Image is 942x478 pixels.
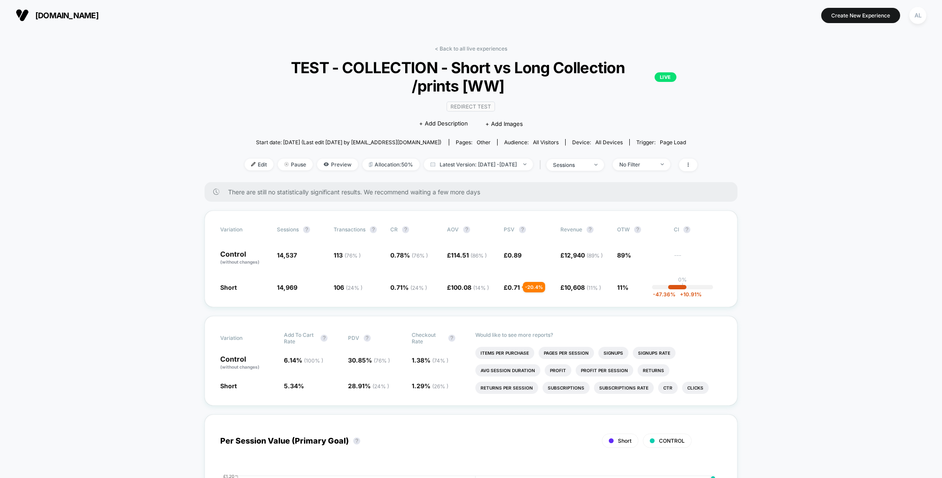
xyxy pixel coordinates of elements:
[353,437,360,444] button: ?
[674,253,722,265] span: ---
[447,102,495,112] span: Redirect Test
[220,251,268,265] p: Control
[220,364,259,370] span: (without changes)
[220,226,268,233] span: Variation
[430,162,435,166] img: calendar
[390,251,428,259] span: 0.78 %
[372,383,389,390] span: ( 24 % )
[560,251,603,259] span: £
[317,159,358,170] span: Preview
[220,382,237,390] span: Short
[451,251,487,259] span: 114.51
[370,226,377,233] button: ?
[638,364,669,376] li: Returns
[618,437,631,444] span: Short
[565,139,629,146] span: Device:
[419,119,468,128] span: + Add Description
[412,332,444,345] span: Checkout Rate
[543,382,590,394] li: Subscriptions
[660,139,686,146] span: Page Load
[321,335,328,342] button: ?
[655,72,676,82] p: LIVE
[220,284,237,291] span: Short
[539,347,594,359] li: Pages Per Session
[410,285,427,291] span: ( 24 % )
[617,226,665,233] span: OTW
[678,276,687,283] p: 0%
[364,335,371,342] button: ?
[653,291,676,298] span: -47.36 %
[447,251,487,259] span: £
[475,382,538,394] li: Returns Per Session
[424,159,533,170] span: Latest Version: [DATE] - [DATE]
[334,251,361,259] span: 113
[595,139,623,146] span: all devices
[682,382,709,394] li: Clicks
[220,259,259,264] span: (without changes)
[587,226,594,233] button: ?
[13,8,101,22] button: [DOMAIN_NAME]
[576,364,633,376] li: Profit Per Session
[251,162,256,166] img: edit
[348,335,359,341] span: PDV
[909,7,926,24] div: AL
[674,226,722,233] span: CI
[504,139,559,146] div: Audience:
[447,226,459,233] span: AOV
[266,58,676,95] span: TEST - COLLECTION - Short vs Long Collection /prints [WW]
[432,383,448,390] span: ( 26 % )
[560,226,582,233] span: Revenue
[475,364,540,376] li: Avg Session Duration
[683,226,690,233] button: ?
[348,356,390,364] span: 30.85 %
[658,382,678,394] li: Ctr
[564,284,601,291] span: 10,608
[277,251,297,259] span: 14,537
[220,332,268,345] span: Variation
[594,164,597,166] img: end
[475,347,534,359] li: Items Per Purchase
[284,356,323,364] span: 6.14 %
[634,226,641,233] button: ?
[284,162,289,166] img: end
[508,251,522,259] span: 0.89
[587,252,603,259] span: ( 89 % )
[220,356,275,370] p: Control
[432,357,448,364] span: ( 74 % )
[821,8,900,23] button: Create New Experience
[537,159,546,171] span: |
[451,284,489,291] span: 100.08
[587,285,601,291] span: ( 11 % )
[334,226,365,233] span: Transactions
[598,347,628,359] li: Signups
[619,161,654,168] div: No Filter
[345,252,361,259] span: ( 76 % )
[245,159,273,170] span: Edit
[277,226,299,233] span: Sessions
[412,382,448,390] span: 1.29 %
[278,159,313,170] span: Pause
[633,347,676,359] li: Signups Rate
[256,139,441,146] span: Start date: [DATE] (Last edit [DATE] by [EMAIL_ADDRESS][DOMAIN_NAME])
[907,7,929,24] button: AL
[504,226,515,233] span: PSV
[16,9,29,22] img: Visually logo
[519,226,526,233] button: ?
[390,226,398,233] span: CR
[676,291,702,298] span: 10.91 %
[682,283,683,289] p: |
[560,284,601,291] span: £
[369,162,372,167] img: rebalance
[412,252,428,259] span: ( 76 % )
[523,163,526,165] img: end
[456,139,491,146] div: Pages:
[463,226,470,233] button: ?
[473,285,489,291] span: ( 14 % )
[348,382,389,390] span: 28.91 %
[346,285,362,291] span: ( 24 % )
[362,159,420,170] span: Allocation: 50%
[680,291,683,298] span: +
[477,139,491,146] span: other
[553,162,588,168] div: sessions
[617,284,628,291] span: 11%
